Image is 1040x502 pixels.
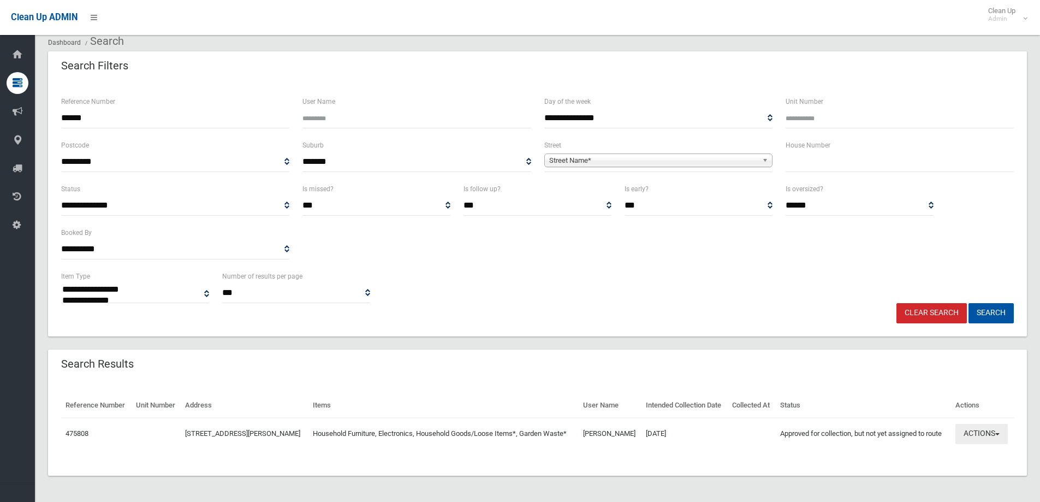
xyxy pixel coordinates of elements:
th: Address [181,393,308,418]
button: Actions [955,424,1008,444]
label: Is oversized? [786,183,823,195]
label: Reference Number [61,96,115,108]
label: Day of the week [544,96,591,108]
span: Clean Up ADMIN [11,12,78,22]
th: User Name [579,393,641,418]
th: Collected At [728,393,775,418]
td: [PERSON_NAME] [579,418,641,450]
label: Number of results per page [222,270,302,282]
header: Search Results [48,353,147,375]
a: [STREET_ADDRESS][PERSON_NAME] [185,429,300,438]
td: [DATE] [641,418,728,450]
a: Clear Search [896,303,967,323]
td: Household Furniture, Electronics, Household Goods/Loose Items*, Garden Waste* [308,418,579,450]
label: Item Type [61,270,90,282]
a: Dashboard [48,39,81,46]
th: Intended Collection Date [641,393,728,418]
label: Is missed? [302,183,334,195]
label: User Name [302,96,335,108]
th: Status [776,393,951,418]
label: House Number [786,139,830,151]
span: Street Name* [549,154,758,167]
th: Actions [951,393,1014,418]
a: 475808 [66,429,88,438]
span: Clean Up [983,7,1026,23]
th: Unit Number [132,393,181,418]
label: Unit Number [786,96,823,108]
label: Suburb [302,139,324,151]
label: Postcode [61,139,89,151]
label: Is follow up? [463,183,501,195]
th: Items [308,393,579,418]
label: Is early? [625,183,649,195]
small: Admin [988,15,1015,23]
label: Status [61,183,80,195]
th: Reference Number [61,393,132,418]
button: Search [968,303,1014,323]
li: Search [82,31,124,51]
td: Approved for collection, but not yet assigned to route [776,418,951,450]
label: Booked By [61,227,92,239]
header: Search Filters [48,55,141,76]
label: Street [544,139,561,151]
